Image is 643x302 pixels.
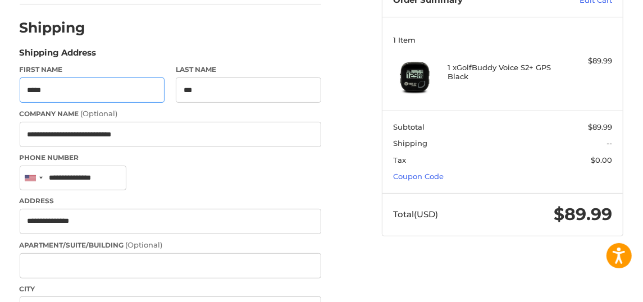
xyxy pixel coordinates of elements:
[20,108,321,120] label: Company Name
[554,204,612,225] span: $89.99
[393,155,406,164] span: Tax
[126,240,163,249] small: (Optional)
[20,240,321,251] label: Apartment/Suite/Building
[558,56,612,67] div: $89.99
[393,35,612,44] h3: 1 Item
[20,153,321,163] label: Phone Number
[20,65,165,75] label: First Name
[20,196,321,206] label: Address
[606,139,612,148] span: --
[591,155,612,164] span: $0.00
[393,209,438,219] span: Total (USD)
[393,139,427,148] span: Shipping
[20,284,321,294] label: City
[588,122,612,131] span: $89.99
[393,122,425,131] span: Subtotal
[448,63,555,81] h4: 1 x GolfBuddy Voice S2+ GPS Black
[20,19,86,36] h2: Shipping
[20,47,97,65] legend: Shipping Address
[176,65,321,75] label: Last Name
[20,166,46,190] div: United States: +1
[81,109,118,118] small: (Optional)
[393,172,444,181] a: Coupon Code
